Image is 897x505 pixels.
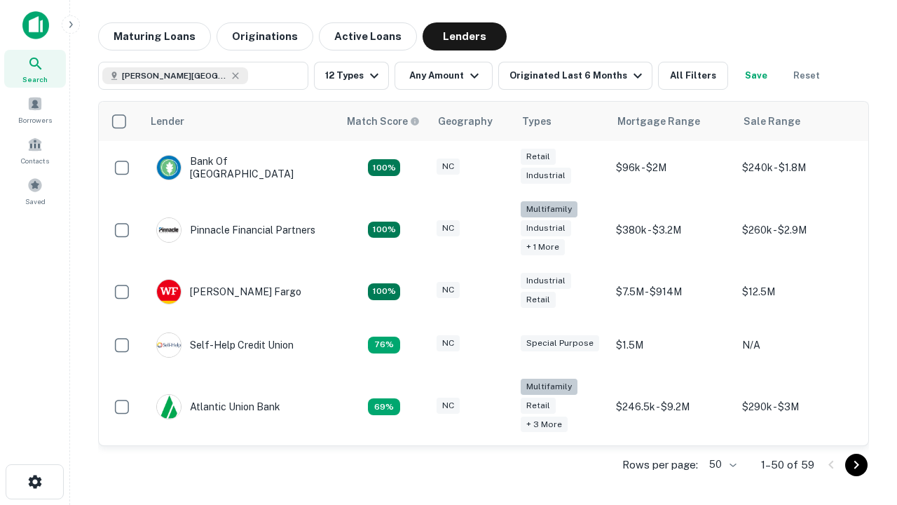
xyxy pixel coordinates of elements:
[735,265,861,318] td: $12.5M
[498,62,652,90] button: Originated Last 6 Months
[4,131,66,169] a: Contacts
[4,172,66,210] a: Saved
[156,155,324,180] div: Bank Of [GEOGRAPHIC_DATA]
[122,69,227,82] span: [PERSON_NAME][GEOGRAPHIC_DATA], [GEOGRAPHIC_DATA]
[368,222,400,238] div: Matching Properties: 26, hasApolloMatch: undefined
[827,348,897,415] iframe: Chat Widget
[25,196,46,207] span: Saved
[438,113,493,130] div: Geography
[609,372,735,443] td: $246.5k - $9.2M
[347,114,417,129] h6: Match Score
[395,62,493,90] button: Any Amount
[514,102,609,141] th: Types
[423,22,507,50] button: Lenders
[735,318,861,372] td: N/A
[521,239,565,255] div: + 1 more
[617,113,700,130] div: Mortgage Range
[437,220,460,236] div: NC
[18,114,52,126] span: Borrowers
[521,273,571,289] div: Industrial
[437,282,460,298] div: NC
[157,280,181,304] img: picture
[609,194,735,265] td: $380k - $3.2M
[98,22,211,50] button: Maturing Loans
[735,194,861,265] td: $260k - $2.9M
[734,62,779,90] button: Save your search to get updates of matches that match your search criteria.
[521,335,599,351] div: Special Purpose
[521,220,571,236] div: Industrial
[156,394,280,419] div: Atlantic Union Bank
[609,102,735,141] th: Mortgage Range
[368,337,400,353] div: Matching Properties: 11, hasApolloMatch: undefined
[658,62,728,90] button: All Filters
[622,457,698,473] p: Rows per page:
[521,168,571,184] div: Industrial
[430,102,514,141] th: Geography
[347,114,420,129] div: Capitalize uses an advanced AI algorithm to match your search with the best lender. The match sco...
[151,113,184,130] div: Lender
[338,102,430,141] th: Capitalize uses an advanced AI algorithm to match your search with the best lender. The match sco...
[784,62,829,90] button: Reset
[156,332,294,358] div: Self-help Credit Union
[609,141,735,194] td: $96k - $2M
[157,218,181,242] img: picture
[845,454,868,476] button: Go to next page
[437,335,460,351] div: NC
[217,22,313,50] button: Originations
[704,454,739,475] div: 50
[521,379,577,395] div: Multifamily
[156,217,315,243] div: Pinnacle Financial Partners
[437,398,460,414] div: NC
[521,417,568,433] div: + 3 more
[609,318,735,372] td: $1.5M
[735,141,861,194] td: $240k - $1.8M
[156,279,301,304] div: [PERSON_NAME] Fargo
[368,159,400,176] div: Matching Properties: 15, hasApolloMatch: undefined
[744,113,800,130] div: Sale Range
[319,22,417,50] button: Active Loans
[521,292,556,308] div: Retail
[761,457,814,473] p: 1–50 of 59
[735,102,861,141] th: Sale Range
[157,395,181,419] img: picture
[437,159,460,175] div: NC
[609,265,735,318] td: $7.5M - $914M
[521,149,556,165] div: Retail
[735,372,861,443] td: $290k - $3M
[22,74,48,85] span: Search
[21,155,49,166] span: Contacts
[157,333,181,357] img: picture
[368,398,400,415] div: Matching Properties: 10, hasApolloMatch: undefined
[314,62,389,90] button: 12 Types
[509,67,646,84] div: Originated Last 6 Months
[157,156,181,180] img: picture
[368,283,400,300] div: Matching Properties: 15, hasApolloMatch: undefined
[521,201,577,217] div: Multifamily
[142,102,338,141] th: Lender
[4,50,66,88] a: Search
[4,90,66,128] a: Borrowers
[22,11,49,39] img: capitalize-icon.png
[522,113,552,130] div: Types
[521,398,556,414] div: Retail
